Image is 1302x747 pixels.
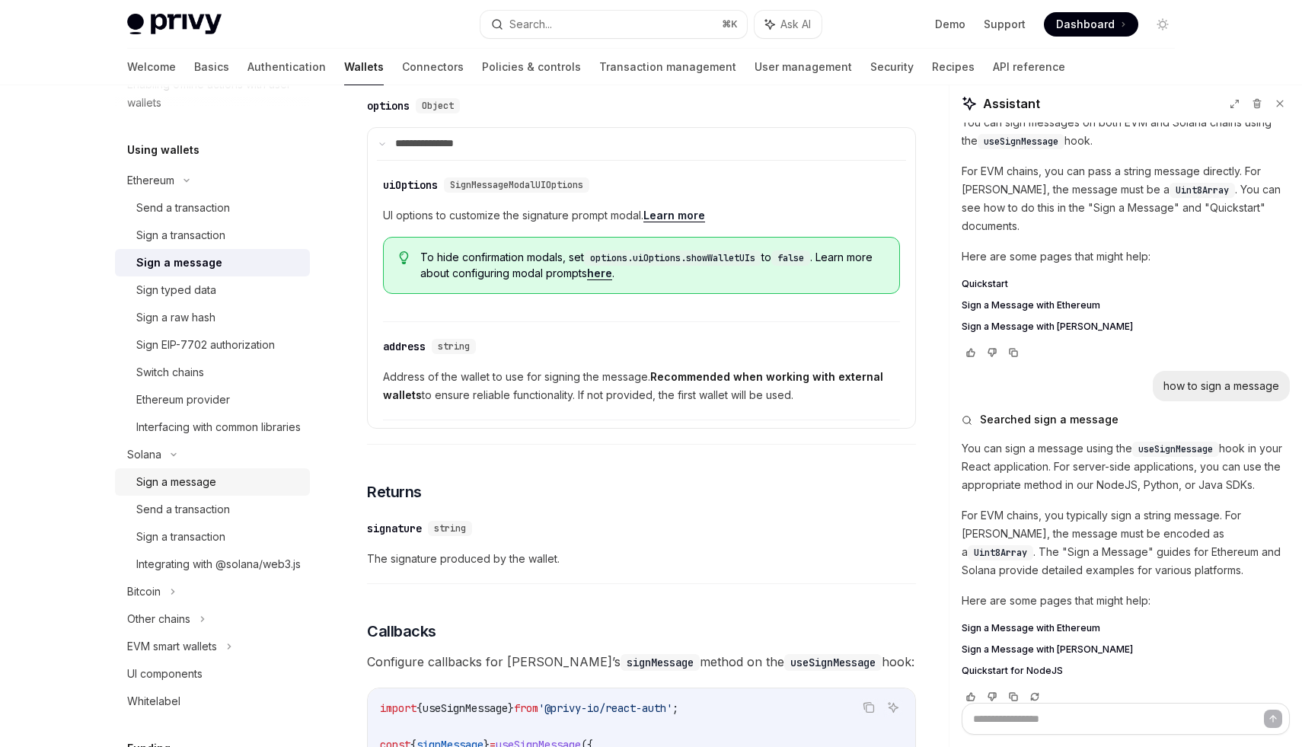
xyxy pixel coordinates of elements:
[621,654,700,671] code: signMessage
[383,370,883,401] strong: Recommended when working with external wallets
[344,49,384,85] a: Wallets
[127,445,161,464] div: Solana
[402,49,464,85] a: Connectors
[974,547,1027,559] span: Uint8Array
[962,665,1290,677] a: Quickstart for NodeJS
[962,643,1290,656] a: Sign a Message with [PERSON_NAME]
[367,651,916,672] span: Configure callbacks for [PERSON_NAME]’s method on the hook:
[115,551,310,578] a: Integrating with @solana/web3.js
[587,267,612,280] a: here
[136,254,222,272] div: Sign a message
[438,340,470,353] span: string
[434,522,466,535] span: string
[367,521,422,536] div: signature
[136,281,216,299] div: Sign typed data
[962,665,1063,677] span: Quickstart for NodeJS
[962,622,1290,634] a: Sign a Message with Ethereum
[136,528,225,546] div: Sign a transaction
[514,701,538,715] span: from
[870,49,914,85] a: Security
[1264,710,1282,728] button: Send message
[127,665,203,683] div: UI components
[755,11,822,38] button: Ask AI
[115,359,310,386] a: Switch chains
[420,250,885,281] span: To hide confirmation modals, set to . Learn more about configuring modal prompts .
[935,17,965,32] a: Demo
[115,496,310,523] a: Send a transaction
[115,331,310,359] a: Sign EIP-7702 authorization
[962,278,1290,290] a: Quickstart
[136,363,204,381] div: Switch chains
[367,481,422,503] span: Returns
[993,49,1065,85] a: API reference
[962,592,1290,610] p: Here are some pages that might help:
[984,17,1026,32] a: Support
[962,321,1133,333] span: Sign a Message with [PERSON_NAME]
[136,473,216,491] div: Sign a message
[1044,12,1138,37] a: Dashboard
[367,621,436,642] span: Callbacks
[1176,184,1229,196] span: Uint8Array
[247,49,326,85] a: Authentication
[367,550,916,568] span: The signature produced by the wallet.
[643,209,705,222] a: Learn more
[962,643,1133,656] span: Sign a Message with [PERSON_NAME]
[482,49,581,85] a: Policies & controls
[962,113,1290,150] p: You can sign messages on both EVM and Solana chains using the hook.
[127,583,161,601] div: Bitcoin
[416,701,423,715] span: {
[1138,443,1213,455] span: useSignMessage
[508,701,514,715] span: }
[115,276,310,304] a: Sign typed data
[962,321,1290,333] a: Sign a Message with [PERSON_NAME]
[450,179,583,191] span: SignMessageModalUIOptions
[127,610,190,628] div: Other chains
[136,336,275,354] div: Sign EIP-7702 authorization
[136,555,301,573] div: Integrating with @solana/web3.js
[115,468,310,496] a: Sign a message
[672,701,678,715] span: ;
[983,94,1040,113] span: Assistant
[383,177,438,193] div: uiOptions
[383,339,426,354] div: address
[136,500,230,519] div: Send a transaction
[980,412,1119,427] span: Searched sign a message
[784,654,882,671] code: useSignMessage
[115,304,310,331] a: Sign a raw hash
[115,413,310,441] a: Interfacing with common libraries
[136,418,301,436] div: Interfacing with common libraries
[1150,12,1175,37] button: Toggle dark mode
[755,49,852,85] a: User management
[422,100,454,112] span: Object
[962,622,1100,634] span: Sign a Message with Ethereum
[127,692,180,710] div: Whitelabel
[383,368,900,404] span: Address of the wallet to use for signing the message. to ensure reliable functionality. If not pr...
[962,278,1008,290] span: Quickstart
[584,251,761,266] code: options.uiOptions.showWalletUIs
[115,523,310,551] a: Sign a transaction
[538,701,672,715] span: '@privy-io/react-auth'
[383,206,900,225] span: UI options to customize the signature prompt modal.
[599,49,736,85] a: Transaction management
[194,49,229,85] a: Basics
[883,698,903,717] button: Ask AI
[932,49,975,85] a: Recipes
[509,15,552,34] div: Search...
[127,14,222,35] img: light logo
[962,299,1100,311] span: Sign a Message with Ethereum
[115,386,310,413] a: Ethereum provider
[962,506,1290,579] p: For EVM chains, you typically sign a string message. For [PERSON_NAME], the message must be encod...
[380,701,416,715] span: import
[962,162,1290,235] p: For EVM chains, you can pass a string message directly. For [PERSON_NAME], the message must be a ...
[127,49,176,85] a: Welcome
[127,171,174,190] div: Ethereum
[771,251,810,266] code: false
[115,660,310,688] a: UI components
[115,194,310,222] a: Send a transaction
[780,17,811,32] span: Ask AI
[115,222,310,249] a: Sign a transaction
[962,412,1290,427] button: Searched sign a message
[127,637,217,656] div: EVM smart wallets
[136,226,225,244] div: Sign a transaction
[859,698,879,717] button: Copy the contents from the code block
